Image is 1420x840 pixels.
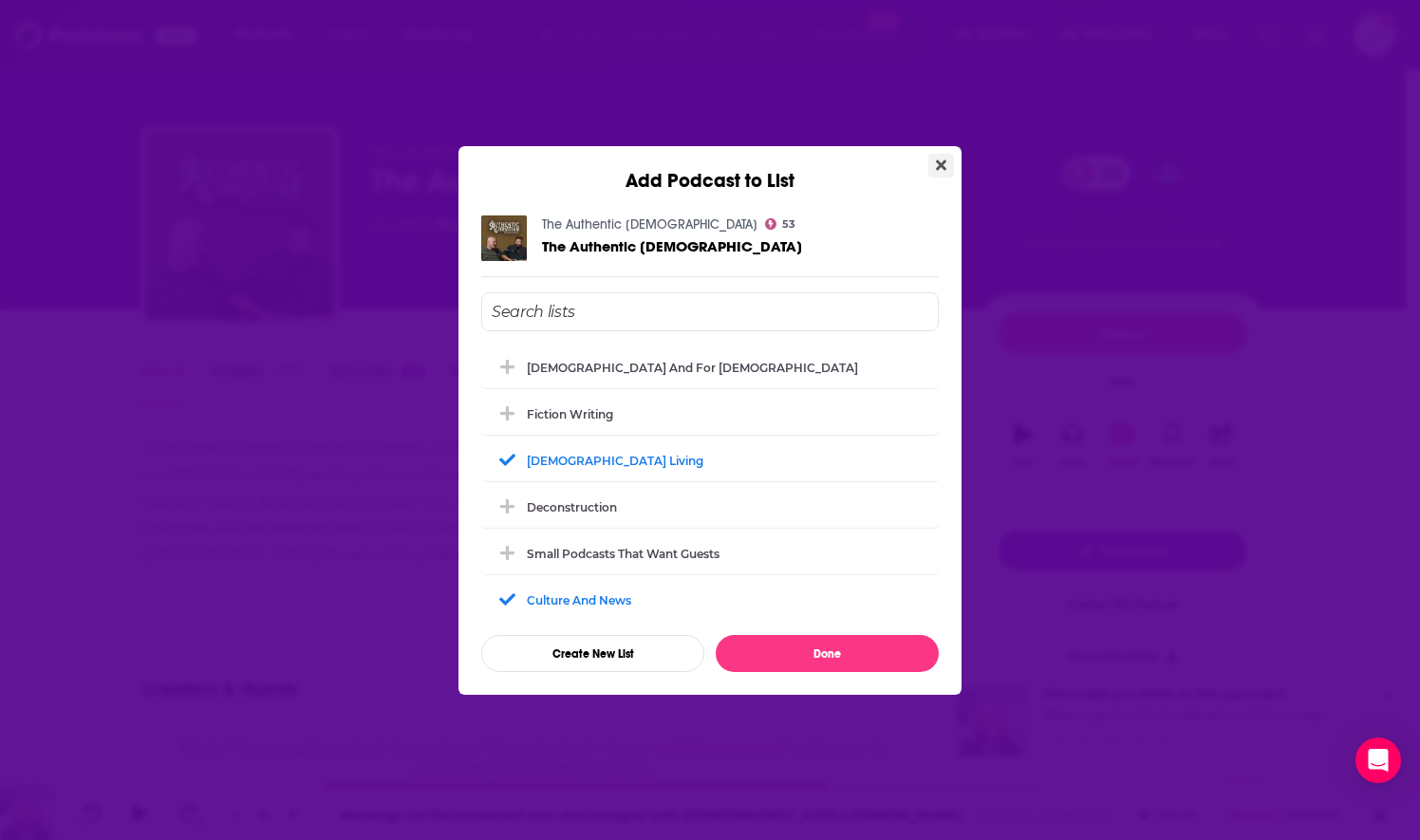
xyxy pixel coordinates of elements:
div: Deconstruction [527,500,617,514]
span: The Authentic [DEMOGRAPHIC_DATA] [542,237,802,255]
div: Culture and News [527,593,631,607]
a: 53 [765,218,795,230]
div: Add Podcast To List [481,292,939,672]
div: Small Podcasts that Want Guests [481,532,939,574]
button: Done [716,635,939,672]
div: Open Intercom Messenger [1355,737,1401,783]
img: The Authentic Christian [481,215,527,261]
div: [DEMOGRAPHIC_DATA] Living [527,454,703,468]
button: Close [928,154,954,177]
div: Deconstruction [481,486,939,528]
div: Culture and News [481,579,939,621]
div: Fiction Writing [481,393,939,435]
div: Apologetics and For Pastors [481,346,939,388]
button: Create New List [481,635,704,672]
a: The Authentic Christian [542,216,757,233]
div: [DEMOGRAPHIC_DATA] and For [DEMOGRAPHIC_DATA] [527,361,858,375]
div: Add Podcast to List [458,146,962,193]
a: The Authentic Christian [542,238,802,254]
div: Small Podcasts that Want Guests [527,547,719,561]
span: 53 [782,220,795,229]
div: Christian Living [481,439,939,481]
div: Fiction Writing [527,407,613,421]
input: Search lists [481,292,939,331]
